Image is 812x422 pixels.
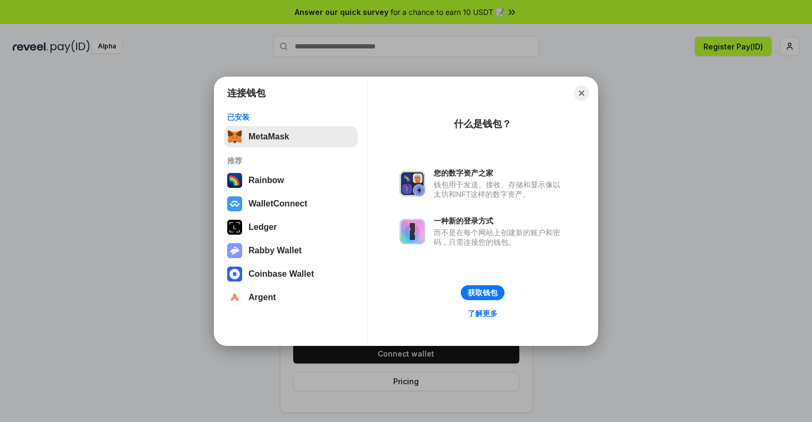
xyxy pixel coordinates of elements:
div: 了解更多 [468,309,498,318]
div: 什么是钱包？ [454,118,511,130]
img: svg+xml,%3Csvg%20xmlns%3D%22http%3A%2F%2Fwww.w3.org%2F2000%2Fsvg%22%20width%3D%2228%22%20height%3... [227,220,242,235]
button: Coinbase Wallet [224,263,358,285]
div: 一种新的登录方式 [434,216,566,226]
div: Rainbow [248,176,284,185]
img: svg+xml,%3Csvg%20xmlns%3D%22http%3A%2F%2Fwww.w3.org%2F2000%2Fsvg%22%20fill%3D%22none%22%20viewBox... [400,219,425,244]
button: WalletConnect [224,193,358,214]
img: svg+xml,%3Csvg%20xmlns%3D%22http%3A%2F%2Fwww.w3.org%2F2000%2Fsvg%22%20fill%3D%22none%22%20viewBox... [227,243,242,258]
div: 而不是在每个网站上创建新的账户和密码，只需连接您的钱包。 [434,228,566,247]
button: Rainbow [224,170,358,191]
div: 获取钱包 [468,288,498,297]
button: Ledger [224,217,358,238]
div: Coinbase Wallet [248,269,314,279]
img: svg+xml,%3Csvg%20width%3D%2228%22%20height%3D%2228%22%20viewBox%3D%220%200%2028%2028%22%20fill%3D... [227,267,242,282]
div: Argent [248,293,276,302]
button: 获取钱包 [461,285,504,300]
a: 了解更多 [461,307,504,320]
div: 钱包用于发送、接收、存储和显示像以太坊和NFT这样的数字资产。 [434,180,566,199]
button: Close [574,86,589,101]
div: Ledger [248,222,277,232]
img: svg+xml,%3Csvg%20width%3D%2228%22%20height%3D%2228%22%20viewBox%3D%220%200%2028%2028%22%20fill%3D... [227,196,242,211]
button: Rabby Wallet [224,240,358,261]
div: Rabby Wallet [248,246,302,255]
div: 您的数字资产之家 [434,168,566,178]
img: svg+xml,%3Csvg%20xmlns%3D%22http%3A%2F%2Fwww.w3.org%2F2000%2Fsvg%22%20fill%3D%22none%22%20viewBox... [400,171,425,196]
div: 推荐 [227,156,354,166]
div: WalletConnect [248,199,308,209]
h1: 连接钱包 [227,87,266,100]
img: svg+xml,%3Csvg%20fill%3D%22none%22%20height%3D%2233%22%20viewBox%3D%220%200%2035%2033%22%20width%... [227,129,242,144]
img: svg+xml,%3Csvg%20width%3D%22120%22%20height%3D%22120%22%20viewBox%3D%220%200%20120%20120%22%20fil... [227,173,242,188]
button: Argent [224,287,358,308]
div: 已安装 [227,112,354,122]
div: MetaMask [248,132,289,142]
img: svg+xml,%3Csvg%20width%3D%2228%22%20height%3D%2228%22%20viewBox%3D%220%200%2028%2028%22%20fill%3D... [227,290,242,305]
button: MetaMask [224,126,358,147]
